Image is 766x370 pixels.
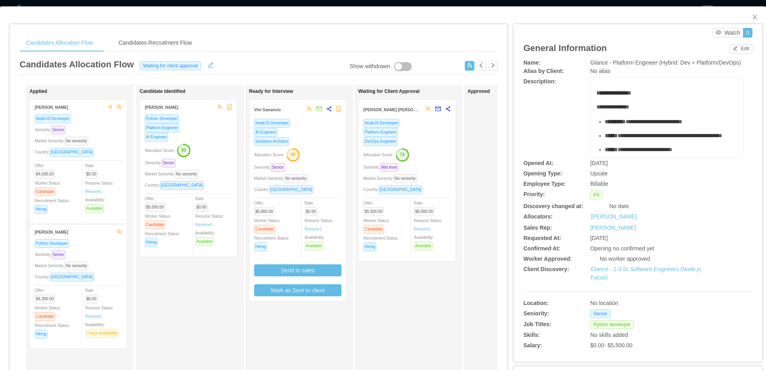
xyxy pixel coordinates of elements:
[254,128,277,137] span: AI Engineer
[20,34,99,52] div: Candidates Allocation Flow
[254,187,316,192] span: Country:
[254,108,281,112] strong: Vini Ganancio
[85,313,103,319] a: Resume1
[35,295,55,303] span: $4,300.00
[51,250,65,259] span: Senior
[590,235,608,241] span: [DATE]
[590,77,743,157] div: rdw-wrapper
[85,329,119,338] span: Check Availability
[488,61,498,71] button: icon: right
[204,60,217,68] button: icon: edit
[363,207,384,216] span: $5,500.00
[590,224,636,231] a: [PERSON_NAME]
[145,203,165,212] span: $5,000.00
[523,332,540,338] b: Skills:
[523,170,562,177] b: Opening Type:
[145,197,168,209] span: Offer:
[380,163,398,172] span: Mid level
[85,170,98,179] span: $0.00
[35,170,55,179] span: $4,500.00
[414,242,432,250] span: Available
[35,239,69,248] span: Python Developer
[35,181,61,194] span: Worker Status:
[35,288,58,301] span: Offer:
[35,128,69,132] span: Seniority:
[254,242,267,251] span: Hiring
[476,61,486,71] button: icon: left
[195,222,213,228] a: Resume1
[254,236,289,249] span: Recruitment Status:
[145,183,207,187] span: Country:
[523,203,583,209] b: Discovery changed at:
[145,161,179,165] span: Seniority:
[393,148,409,161] button: 72
[85,295,98,303] span: $0.00
[600,256,650,262] span: No worker approved
[35,205,47,214] span: Hiring
[85,198,107,211] span: Availability:
[363,176,420,181] span: Market Seniority:
[590,266,701,281] a: Glance - 2-3 Sr Software Engineers (Node.js Focus)
[195,237,214,246] span: Available
[20,58,134,71] article: Candidates Allocation Flow
[305,207,317,216] span: $0.00
[590,332,628,338] span: No skills added
[523,245,561,252] b: Confirmed At:
[85,189,103,195] a: Resume1
[523,41,607,55] article: General Information
[85,306,114,319] span: Resume Status:
[306,106,312,112] span: team
[85,288,101,301] span: Rate
[363,201,387,214] span: Offer:
[35,275,97,279] span: Country:
[65,137,88,146] span: No seniority
[305,201,320,214] span: Rate
[363,153,393,157] span: Allocation Score:
[116,104,122,110] span: team
[254,165,288,169] span: Seniority:
[35,105,68,110] strong: [PERSON_NAME]
[590,68,610,74] span: No alias
[523,300,549,306] b: Location:
[145,133,168,142] span: AI Engineer
[326,106,332,112] span: share-alt
[175,170,198,179] span: No seniority
[590,245,654,252] span: Opening no confirmed yet
[336,106,342,112] span: robot
[713,28,743,37] button: icon: eyeWatch
[363,137,397,146] span: DevOps Engineer
[744,6,766,29] button: Close
[85,163,101,176] span: Rate
[65,262,88,270] span: No seniority
[35,306,61,319] span: Worker Status:
[145,238,158,247] span: Hiring
[195,197,211,209] span: Rate
[523,321,551,327] b: Job Titles:
[35,139,91,143] span: Market Seniority:
[609,203,629,209] span: No date
[254,201,278,214] span: Offer:
[312,103,322,116] button: mail
[468,89,579,94] h1: Approved
[590,160,608,166] span: [DATE]
[254,218,280,231] span: Worker Status:
[145,105,178,110] strong: [PERSON_NAME]
[414,226,431,232] a: Resume1
[145,124,179,132] span: Platform Engineer
[116,229,122,234] span: team
[35,264,91,268] span: Market Seniority:
[35,312,55,321] span: Candidate
[523,310,549,317] b: Seniority:
[249,89,361,94] h1: Ready for Interview
[590,309,610,318] span: Senior
[269,185,313,194] span: [GEOGRAPHIC_DATA]
[162,159,176,167] span: Senior
[291,152,296,157] text: 69
[254,225,275,234] span: Candidate
[140,89,251,94] h1: Candidate Identified
[85,181,114,194] span: Resume Status:
[393,174,417,183] span: No seniority
[85,204,104,213] span: Available
[363,242,376,251] span: Hiring
[523,68,564,74] b: Alias by Client:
